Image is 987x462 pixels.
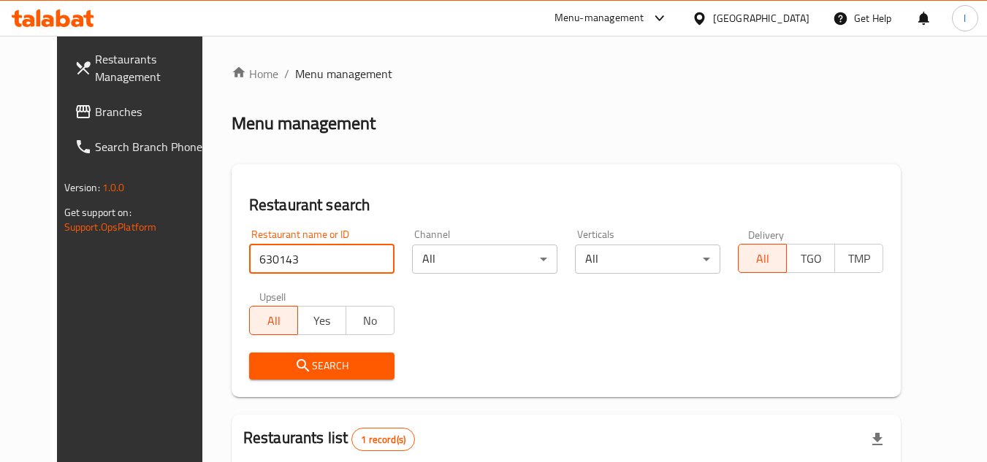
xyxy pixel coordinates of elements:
[738,244,787,273] button: All
[259,291,286,301] label: Upsell
[95,103,210,120] span: Branches
[249,353,395,380] button: Search
[295,65,392,82] span: Menu management
[748,229,785,239] label: Delivery
[256,310,292,331] span: All
[793,248,829,269] span: TGO
[232,112,376,135] h2: Menu management
[249,194,884,216] h2: Restaurant search
[346,306,395,335] button: No
[63,94,222,129] a: Branches
[834,244,883,273] button: TMP
[412,245,557,274] div: All
[249,306,298,335] button: All
[64,203,132,222] span: Get support on:
[352,310,389,331] span: No
[243,427,415,451] h2: Restaurants list
[232,65,278,82] a: Home
[232,65,902,82] nav: breadcrumb
[297,306,346,335] button: Yes
[713,10,809,26] div: [GEOGRAPHIC_DATA]
[964,10,966,26] span: l
[64,217,157,236] a: Support.OpsPlatform
[555,9,644,27] div: Menu-management
[249,245,395,274] input: Search for restaurant name or ID..
[64,178,100,197] span: Version:
[352,433,414,447] span: 1 record(s)
[95,138,210,155] span: Search Branch Phone
[304,310,340,331] span: Yes
[102,178,125,197] span: 1.0.0
[284,65,289,82] li: /
[95,50,210,85] span: Restaurants Management
[744,248,781,269] span: All
[841,248,877,269] span: TMP
[63,129,222,164] a: Search Branch Phone
[575,245,720,274] div: All
[860,422,895,457] div: Export file
[63,42,222,94] a: Restaurants Management
[786,244,835,273] button: TGO
[261,357,383,375] span: Search
[351,428,415,451] div: Total records count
